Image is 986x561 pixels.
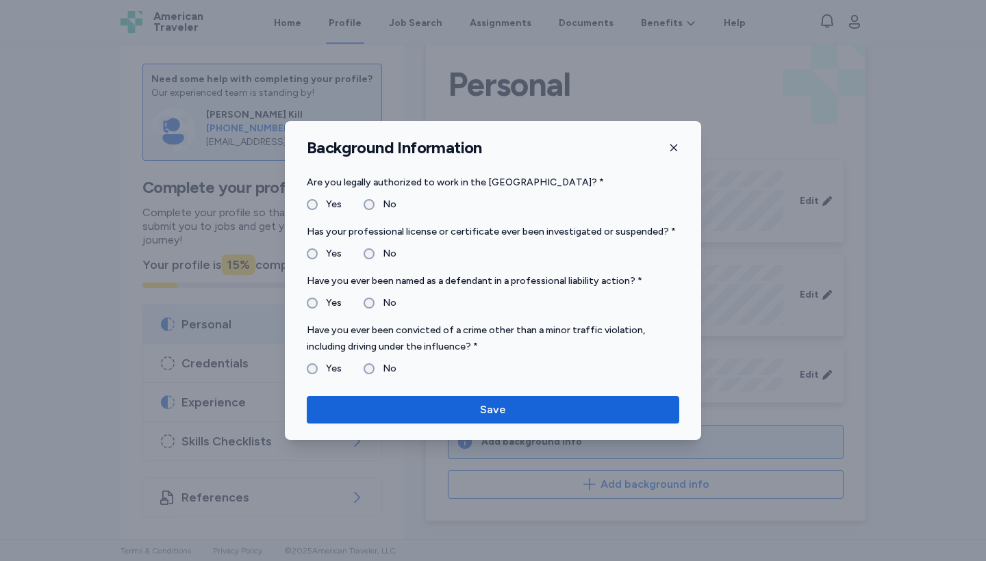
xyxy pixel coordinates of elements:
h1: Background Information [307,138,482,158]
label: Yes [318,361,342,377]
span: Save [480,402,506,418]
label: Has your professional license or certificate ever been investigated or suspended? * [307,224,679,240]
label: Yes [318,196,342,213]
label: Have you ever been convicted of a crime other than a minor traffic violation, including driving u... [307,322,679,355]
label: No [375,295,396,311]
button: Save [307,396,679,423]
label: No [375,246,396,262]
label: Have you ever been named as a defendant in a professional liability action? * [307,273,679,289]
label: Yes [318,246,342,262]
label: Yes [318,295,342,311]
label: Are you legally authorized to work in the [GEOGRAPHIC_DATA]? * [307,174,679,191]
label: No [375,196,396,213]
label: No [375,361,396,377]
